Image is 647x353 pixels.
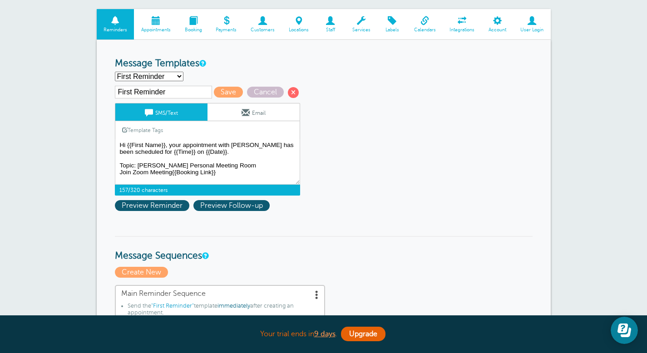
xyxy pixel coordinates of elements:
[518,27,546,33] span: User Login
[286,27,311,33] span: Locations
[115,285,325,334] a: Main Reminder Sequence Send the"First Reminder"templateimmediatelyafter creating an appointment.S...
[214,88,247,96] a: Save
[282,9,316,39] a: Locations
[345,9,377,39] a: Services
[382,27,402,33] span: Labels
[482,9,514,39] a: Account
[443,9,482,39] a: Integrations
[248,27,277,33] span: Customers
[214,87,243,98] span: Save
[115,268,170,276] a: Create New
[514,9,551,39] a: User Login
[178,9,209,39] a: Booking
[247,88,288,96] a: Cancel
[182,27,204,33] span: Booking
[213,27,239,33] span: Payments
[151,303,194,309] span: "First Reminder"
[486,27,509,33] span: Account
[115,139,300,185] textarea: Hi {{First Name}}, your appointment with [PERSON_NAME] has been scheduled for {{Time}} on {{Date}...
[407,9,443,39] a: Calendars
[115,267,168,278] span: Create New
[115,200,189,211] span: Preview Reminder
[128,303,319,319] li: Send the template after creating an appointment.
[193,201,272,210] a: Preview Follow-up
[247,87,284,98] span: Cancel
[115,121,170,139] a: Template Tags
[411,27,438,33] span: Calendars
[377,9,407,39] a: Labels
[316,9,345,39] a: Staff
[320,27,341,33] span: Staff
[115,185,300,196] span: 157/320 characters
[115,86,212,98] input: Template Name
[199,60,205,66] a: This is the wording for your reminder and follow-up messages. You can create multiple templates i...
[115,103,207,121] a: SMS/Text
[209,9,244,39] a: Payments
[115,58,533,69] h3: Message Templates
[217,303,250,309] span: immediately
[138,27,173,33] span: Appointments
[115,236,533,262] h3: Message Sequences
[447,27,477,33] span: Integrations
[314,330,336,338] a: 9 days
[244,9,282,39] a: Customers
[341,327,385,341] a: Upgrade
[207,103,300,121] a: Email
[121,289,319,298] span: Main Reminder Sequence
[115,201,193,210] a: Preview Reminder
[134,9,178,39] a: Appointments
[350,27,373,33] span: Services
[611,317,638,344] iframe: Resource center
[193,200,270,211] span: Preview Follow-up
[97,324,551,344] div: Your trial ends in .
[101,27,130,33] span: Reminders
